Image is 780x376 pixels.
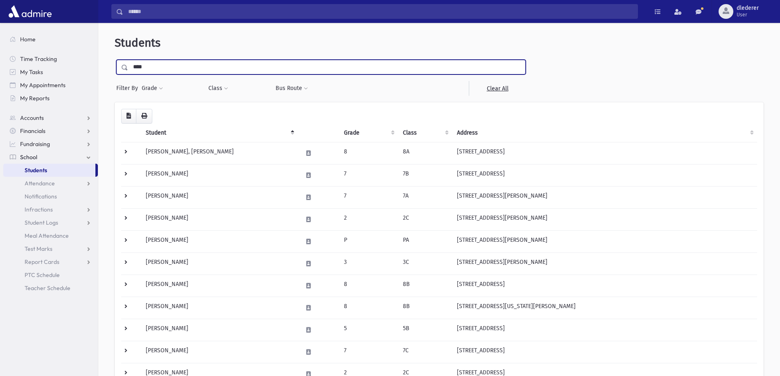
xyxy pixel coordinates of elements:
[141,186,298,208] td: [PERSON_NAME]
[208,81,228,96] button: Class
[20,95,50,102] span: My Reports
[141,81,163,96] button: Grade
[20,153,37,161] span: School
[20,55,57,63] span: Time Tracking
[452,186,757,208] td: [STREET_ADDRESS][PERSON_NAME]
[398,142,452,164] td: 8A
[141,142,298,164] td: [PERSON_NAME], [PERSON_NAME]
[25,271,60,279] span: PTC Schedule
[452,341,757,363] td: [STREET_ADDRESS]
[136,109,152,124] button: Print
[25,232,69,239] span: Meal Attendance
[452,275,757,297] td: [STREET_ADDRESS]
[339,124,398,142] th: Grade: activate to sort column ascending
[3,190,98,203] a: Notifications
[3,164,95,177] a: Students
[3,52,98,65] a: Time Tracking
[737,5,759,11] span: dlederer
[115,36,161,50] span: Students
[398,124,452,142] th: Class: activate to sort column ascending
[3,216,98,229] a: Student Logs
[469,81,526,96] a: Clear All
[737,11,759,18] span: User
[452,142,757,164] td: [STREET_ADDRESS]
[398,341,452,363] td: 7C
[398,208,452,230] td: 2C
[3,203,98,216] a: Infractions
[275,81,308,96] button: Bus Route
[3,137,98,151] a: Fundraising
[141,230,298,252] td: [PERSON_NAME]
[25,258,59,266] span: Report Cards
[123,4,638,19] input: Search
[20,81,66,89] span: My Appointments
[20,36,36,43] span: Home
[25,206,53,213] span: Infractions
[141,208,298,230] td: [PERSON_NAME]
[7,3,54,20] img: AdmirePro
[339,186,398,208] td: 7
[452,208,757,230] td: [STREET_ADDRESS][PERSON_NAME]
[20,140,50,148] span: Fundraising
[339,230,398,252] td: P
[141,275,298,297] td: [PERSON_NAME]
[116,84,141,92] span: Filter By
[3,33,98,46] a: Home
[398,319,452,341] td: 5B
[20,127,45,135] span: Financials
[3,281,98,295] a: Teacher Schedule
[339,297,398,319] td: 8
[339,319,398,341] td: 5
[25,219,58,226] span: Student Logs
[20,68,43,76] span: My Tasks
[25,284,70,292] span: Teacher Schedule
[452,124,757,142] th: Address: activate to sort column ascending
[3,255,98,268] a: Report Cards
[398,230,452,252] td: PA
[25,245,52,252] span: Test Marks
[3,177,98,190] a: Attendance
[339,341,398,363] td: 7
[20,114,44,122] span: Accounts
[3,268,98,281] a: PTC Schedule
[25,167,47,174] span: Students
[25,180,55,187] span: Attendance
[398,164,452,186] td: 7B
[3,151,98,164] a: School
[141,252,298,275] td: [PERSON_NAME]
[121,109,136,124] button: CSV
[141,164,298,186] td: [PERSON_NAME]
[398,275,452,297] td: 8B
[3,242,98,255] a: Test Marks
[452,297,757,319] td: [STREET_ADDRESS][US_STATE][PERSON_NAME]
[398,252,452,275] td: 3C
[452,319,757,341] td: [STREET_ADDRESS]
[339,275,398,297] td: 8
[3,92,98,105] a: My Reports
[3,65,98,79] a: My Tasks
[141,341,298,363] td: [PERSON_NAME]
[452,230,757,252] td: [STREET_ADDRESS][PERSON_NAME]
[398,186,452,208] td: 7A
[3,111,98,124] a: Accounts
[141,319,298,341] td: [PERSON_NAME]
[3,79,98,92] a: My Appointments
[339,252,398,275] td: 3
[339,142,398,164] td: 8
[339,164,398,186] td: 7
[339,208,398,230] td: 2
[3,229,98,242] a: Meal Attendance
[3,124,98,137] a: Financials
[452,252,757,275] td: [STREET_ADDRESS][PERSON_NAME]
[25,193,57,200] span: Notifications
[141,124,298,142] th: Student: activate to sort column descending
[452,164,757,186] td: [STREET_ADDRESS]
[141,297,298,319] td: [PERSON_NAME]
[398,297,452,319] td: 8B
